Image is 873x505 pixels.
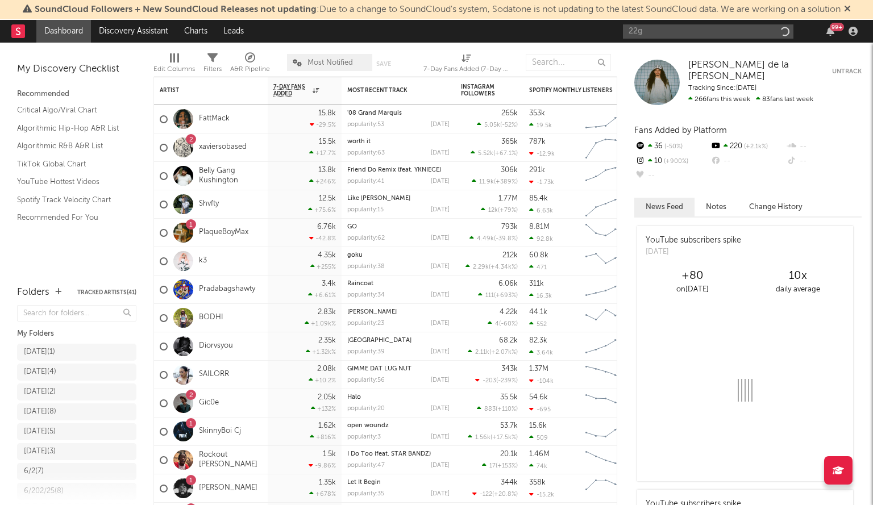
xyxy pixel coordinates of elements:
a: Discovery Assistant [91,20,176,43]
div: Filters [203,48,222,81]
div: ( ) [477,121,518,128]
span: SoundCloud Followers + New SoundCloud Releases not updating [35,5,317,14]
div: daily average [745,283,850,297]
div: 220 [710,139,785,154]
div: -104k [529,377,554,385]
div: [DATE] ( 5 ) [24,425,56,439]
div: 471 [529,264,547,271]
span: 266 fans this week [688,96,750,103]
div: 2.05k [318,394,336,401]
div: ( ) [481,206,518,214]
div: GIMME DAT LUG NUT [347,366,450,372]
div: Edit Columns [153,48,195,81]
div: 6.76k [317,223,336,231]
div: 6/2 ( 7 ) [24,465,44,478]
div: [DATE] ( 3 ) [24,445,56,458]
input: Search... [526,54,611,71]
span: [PERSON_NAME] de la [PERSON_NAME] [688,60,789,81]
div: 4.35k [318,252,336,259]
div: ( ) [488,320,518,327]
a: [PERSON_NAME] de la [PERSON_NAME] [688,60,832,83]
div: Folders [17,286,49,299]
div: ( ) [482,462,518,469]
a: [DATE](3) [17,443,136,460]
div: Like Mike [347,195,450,202]
div: 13.8k [318,166,336,174]
span: : Due to a change to SoundCloud's system, Sodatone is not updating to the latest SoundCloud data.... [35,5,841,14]
div: -12.9k [529,150,555,157]
div: ( ) [472,178,518,185]
div: -42.8 % [309,235,336,242]
div: 1.37M [529,365,548,373]
a: PlaqueBoyMax [199,228,248,237]
span: 83 fans last week [688,96,813,103]
input: Search for folders... [17,305,136,322]
svg: Chart title [580,418,631,446]
a: SkinnyBoi Cj [199,427,241,436]
a: Algorithmic R&B A&R List [17,140,125,152]
button: Untrack [832,60,862,83]
div: 311k [529,280,544,287]
span: 11.9k [479,179,494,185]
button: Notes [695,198,738,216]
span: 2.29k [473,264,489,270]
a: [GEOGRAPHIC_DATA] [347,337,411,344]
div: 509 [529,434,548,441]
span: Most Notified [307,59,353,66]
div: Spotify Monthly Listeners [529,87,614,94]
span: 5.52k [478,151,493,157]
div: [DATE] [431,178,450,185]
div: [DATE] [431,150,450,156]
a: Leads [215,20,252,43]
div: Halo [347,394,450,400]
a: Belly Gang Kushington [199,166,262,186]
div: +80 [640,269,745,283]
div: Ophelia [347,309,450,315]
div: A&R Pipeline [230,48,270,81]
div: 1.35k [319,479,336,486]
a: Let It Begin [347,479,381,486]
a: [DATE](2) [17,383,136,400]
div: 35.5k [500,394,518,401]
input: Search for artists [623,24,793,39]
div: 2.35k [318,337,336,344]
div: popularity: 62 [347,235,385,241]
div: 74k [529,462,547,470]
div: 787k [529,138,546,145]
span: 1.56k [475,435,490,441]
div: 54.6k [529,394,548,401]
div: popularity: 23 [347,320,384,327]
div: 60.8k [529,252,548,259]
div: 6/202/25 ( 8 ) [24,485,64,498]
svg: Chart title [580,190,631,219]
span: -39.8 % [496,236,516,242]
span: +4.34k % [490,264,516,270]
div: -29.5 % [310,121,336,128]
span: +79 % [500,207,516,214]
div: 4.22k [500,308,518,316]
svg: Chart title [580,304,631,332]
a: goku [347,252,363,258]
div: ( ) [465,263,518,270]
div: +816 % [310,433,336,441]
svg: Chart title [580,276,631,304]
a: Shvfty [199,199,219,209]
a: Friend Do Remix (feat. YKNIECE) [347,167,441,173]
div: 15.5k [319,138,336,145]
div: 10 [634,154,710,169]
a: Gic0e [199,398,219,408]
svg: Chart title [580,219,631,247]
div: goku [347,252,450,258]
div: popularity: 20 [347,406,385,412]
div: 2.08k [317,365,336,373]
span: Tracking Since: [DATE] [688,85,756,91]
span: +2.1k % [742,144,768,150]
div: 20.1k [500,450,518,458]
div: [DATE] [431,292,450,298]
a: GIMME DAT LUG NUT [347,366,411,372]
svg: Chart title [580,389,631,418]
span: +2.07k % [491,349,516,356]
a: 6/2(7) [17,463,136,480]
div: 36 [634,139,710,154]
span: +67.1 % [495,151,516,157]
